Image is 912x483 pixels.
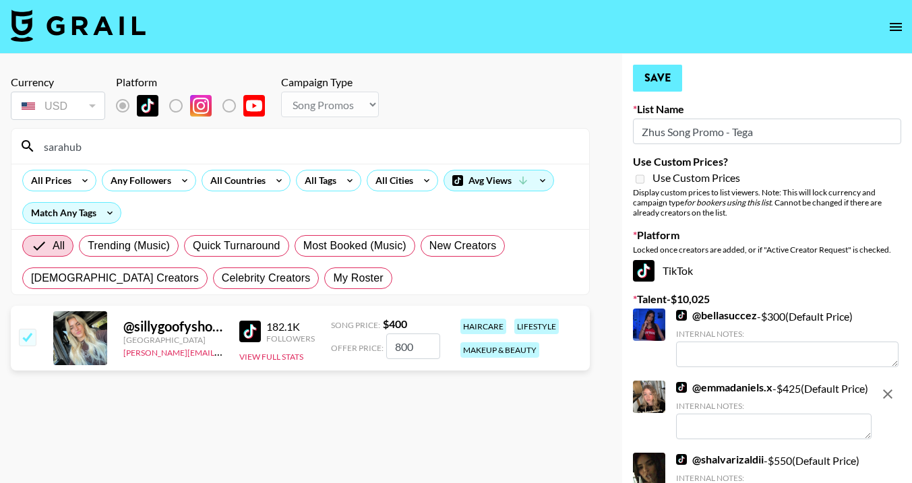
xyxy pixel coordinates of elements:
div: Display custom prices to list viewers. Note: This will lock currency and campaign type . Cannot b... [633,187,901,218]
span: [DEMOGRAPHIC_DATA] Creators [31,270,199,286]
div: 182.1K [266,320,315,333]
div: Internal Notes: [676,329,899,339]
div: USD [13,94,102,118]
img: TikTok [239,321,261,342]
div: makeup & beauty [460,342,539,358]
label: List Name [633,102,901,116]
div: TikTok [633,260,901,282]
img: TikTok [676,454,687,465]
span: My Roster [333,270,383,286]
div: Internal Notes: [676,401,872,411]
div: Platform [116,75,276,89]
div: Followers [266,333,315,344]
span: Most Booked (Music) [303,238,406,254]
span: Quick Turnaround [193,238,280,254]
span: Song Price: [331,320,380,330]
a: @bellasuccez [676,309,757,322]
div: All Countries [202,170,268,191]
div: lifestyle [514,319,559,334]
span: New Creators [429,238,497,254]
div: [GEOGRAPHIC_DATA] [123,335,223,345]
div: Remove selected talent to change platforms [116,92,276,120]
span: Celebrity Creators [222,270,311,286]
label: Use Custom Prices? [633,155,901,168]
a: [PERSON_NAME][EMAIL_ADDRESS][PERSON_NAME][DOMAIN_NAME] [123,345,387,358]
div: All Tags [297,170,339,191]
img: TikTok [676,382,687,393]
button: open drawer [882,13,909,40]
div: Match Any Tags [23,203,121,223]
button: Save [633,65,682,92]
img: Instagram [190,95,212,117]
strong: $ 400 [383,317,407,330]
em: for bookers using this list [684,197,771,207]
button: View Full Stats [239,352,303,362]
div: Campaign Type [281,75,379,89]
a: @emmadaniels.x [676,381,772,394]
span: All [53,238,65,254]
div: All Cities [367,170,416,191]
img: YouTube [243,95,265,117]
div: haircare [460,319,506,334]
img: TikTok [137,95,158,117]
div: Any Followers [102,170,174,191]
div: @ sillygoofyshortgal [123,318,223,335]
div: All Prices [23,170,74,191]
div: Remove selected talent to change your currency [11,89,105,123]
span: Use Custom Prices [652,171,740,185]
div: Currency [11,75,105,89]
span: Trending (Music) [88,238,170,254]
div: - $ 425 (Default Price) [676,381,872,439]
img: Grail Talent [11,9,146,42]
img: TikTok [633,260,655,282]
div: Internal Notes: [676,473,899,483]
button: remove [874,381,901,408]
input: Search by User Name [36,135,581,157]
img: TikTok [676,310,687,321]
div: Locked once creators are added, or if "Active Creator Request" is checked. [633,245,901,255]
div: Avg Views [444,170,553,191]
a: @shalvarizaldii [676,453,764,466]
span: Offer Price: [331,343,384,353]
label: Talent - $ 10,025 [633,292,901,306]
input: 400 [386,333,440,359]
label: Platform [633,228,901,242]
div: - $ 300 (Default Price) [676,309,899,367]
